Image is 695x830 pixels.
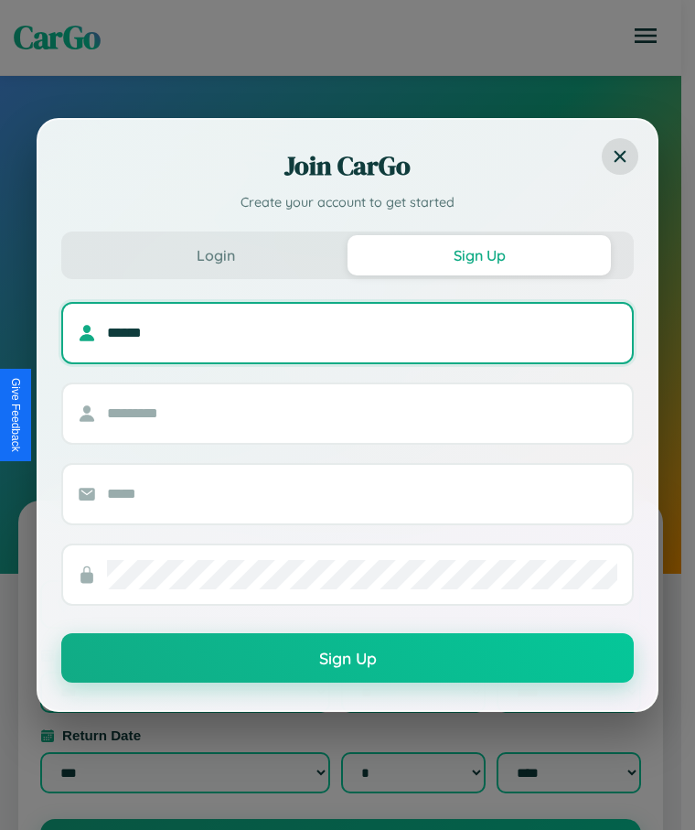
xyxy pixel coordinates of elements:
button: Login [84,235,347,275]
div: Give Feedback [9,378,22,452]
button: Sign Up [347,235,611,275]
h2: Join CarGo [61,147,634,184]
p: Create your account to get started [61,193,634,213]
button: Sign Up [61,633,634,683]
